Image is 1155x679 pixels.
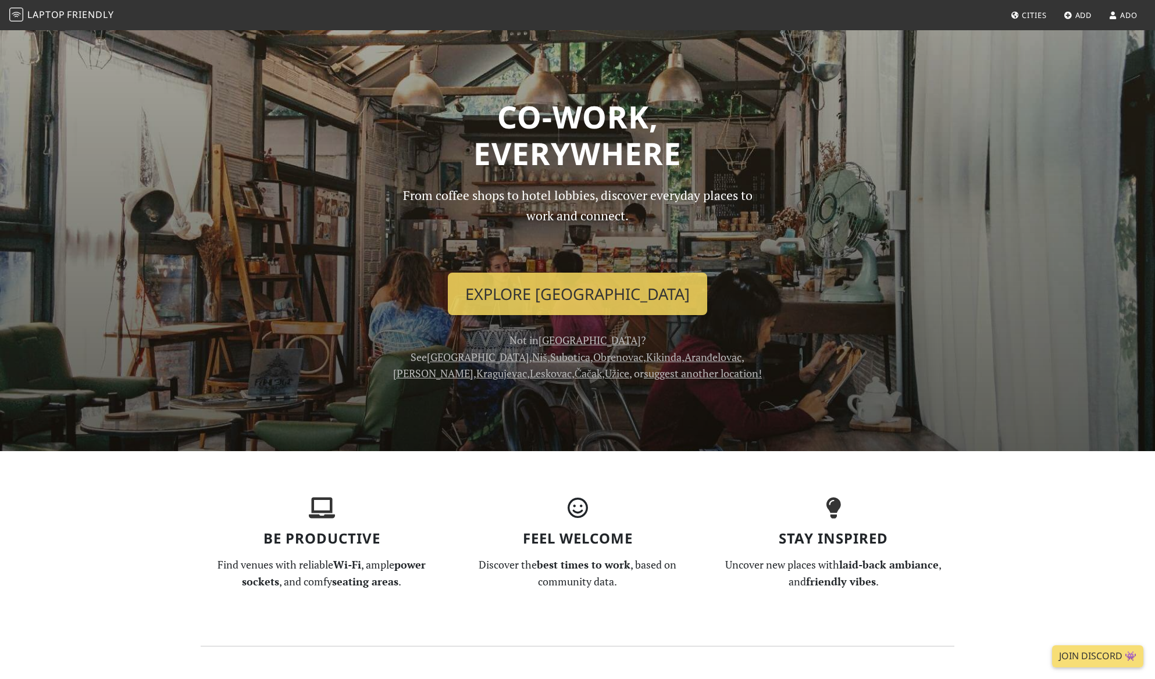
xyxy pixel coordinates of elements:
[27,8,65,21] span: Laptop
[712,556,954,590] p: Uncover new places with , and .
[333,558,361,571] strong: Wi-Fi
[1006,5,1051,26] a: Cities
[427,350,529,364] a: [GEOGRAPHIC_DATA]
[9,8,23,22] img: LaptopFriendly
[393,333,762,381] span: Not in ? See , , , , , , , , , , , or
[1052,645,1143,667] a: Join Discord 👾
[806,574,876,588] strong: friendly vibes
[644,366,762,380] a: suggest another location!
[646,350,682,364] a: Kikinda
[201,530,443,547] h3: Be Productive
[537,558,630,571] strong: best times to work
[593,350,643,364] a: Obrenovac
[839,558,939,571] strong: laid-back ambiance
[67,8,113,21] span: Friendly
[712,530,954,547] h3: Stay Inspired
[457,556,698,590] p: Discover the , based on community data.
[532,350,547,364] a: Niš
[1104,5,1142,26] a: Ado
[457,530,698,547] h3: Feel Welcome
[242,558,426,588] strong: power sockets
[9,5,114,26] a: LaptopFriendly LaptopFriendly
[332,574,398,588] strong: seating areas
[1022,10,1046,20] span: Cities
[1120,10,1138,20] span: Ado
[201,98,954,172] h1: Co-work, Everywhere
[201,556,443,590] p: Find venues with reliable , ample , and comfy .
[1059,5,1097,26] a: Add
[448,273,707,316] a: Explore [GEOGRAPHIC_DATA]
[393,185,762,263] p: From coffee shops to hotel lobbies, discover everyday places to work and connect.
[530,366,572,380] a: Leskovac
[393,366,473,380] a: [PERSON_NAME]
[550,350,590,364] a: Subotica
[539,333,641,347] a: [GEOGRAPHIC_DATA]
[685,350,742,364] a: Aranđelovac
[1075,10,1092,20] span: Add
[605,366,629,380] a: Užice
[476,366,527,380] a: Kragujevac
[575,366,602,380] a: Čačak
